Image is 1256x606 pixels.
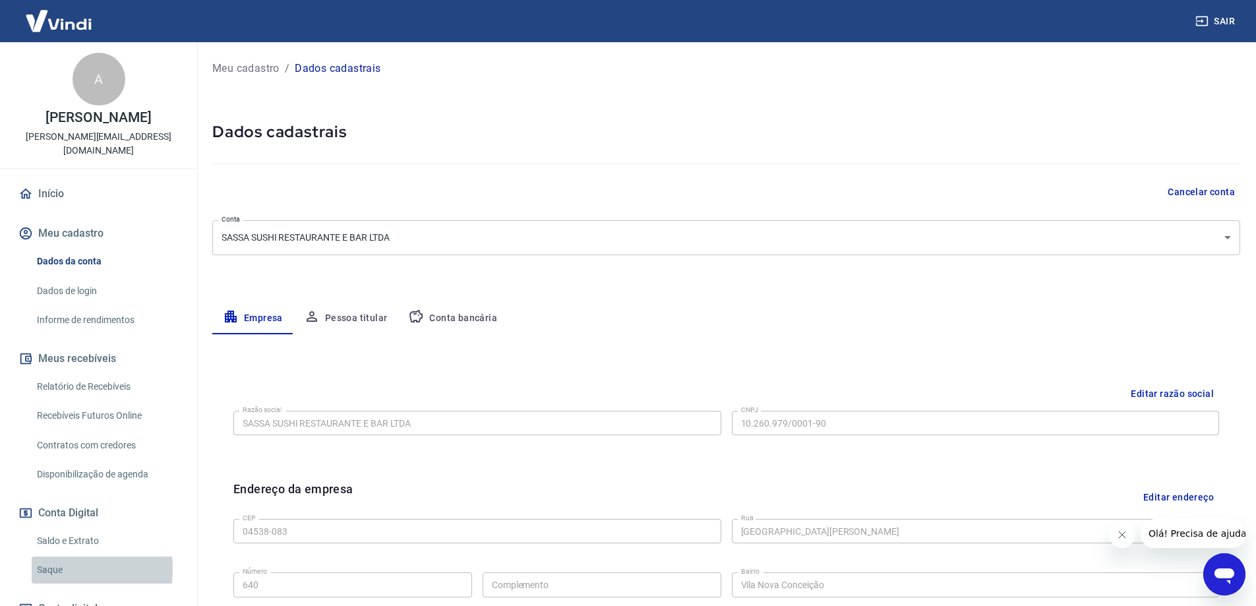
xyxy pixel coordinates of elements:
button: Pessoa titular [293,303,398,334]
p: [PERSON_NAME][EMAIL_ADDRESS][DOMAIN_NAME] [11,130,187,158]
button: Meu cadastro [16,219,181,248]
a: Início [16,179,181,208]
a: Saque [32,557,181,584]
h5: Dados cadastrais [212,121,1240,142]
button: Cancelar conta [1162,180,1240,204]
span: Olá! Precisa de ajuda? [8,9,111,20]
p: / [285,61,289,76]
p: Dados cadastrais [295,61,380,76]
a: Saldo e Extrato [32,528,181,555]
a: Recebíveis Futuros Online [32,402,181,429]
button: Meus recebíveis [16,344,181,373]
a: Contratos com credores [32,432,181,459]
button: Conta bancária [398,303,508,334]
a: Informe de rendimentos [32,307,181,334]
a: Disponibilização de agenda [32,461,181,488]
iframe: Botão para abrir a janela de mensagens [1203,553,1245,595]
div: SASSA SUSHI RESTAURANTE E BAR LTDA [212,220,1240,255]
label: Razão social [243,405,282,415]
label: Rua [741,513,754,523]
button: Sair [1193,9,1240,34]
label: CEP [243,513,255,523]
iframe: Mensagem da empresa [1141,519,1245,548]
img: Vindi [16,1,102,41]
button: Conta Digital [16,499,181,528]
label: Bairro [741,566,760,576]
label: Número [243,566,267,576]
button: Empresa [212,303,293,334]
label: CNPJ [741,405,758,415]
button: Editar endereço [1138,480,1219,514]
p: [PERSON_NAME] [45,111,151,125]
a: Relatório de Recebíveis [32,373,181,400]
a: Meu cadastro [212,61,280,76]
div: A [73,53,125,106]
h6: Endereço da empresa [233,480,353,514]
iframe: Fechar mensagem [1109,522,1135,548]
label: Conta [222,214,240,224]
a: Dados da conta [32,248,181,275]
button: Editar razão social [1125,382,1219,406]
a: Dados de login [32,278,181,305]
